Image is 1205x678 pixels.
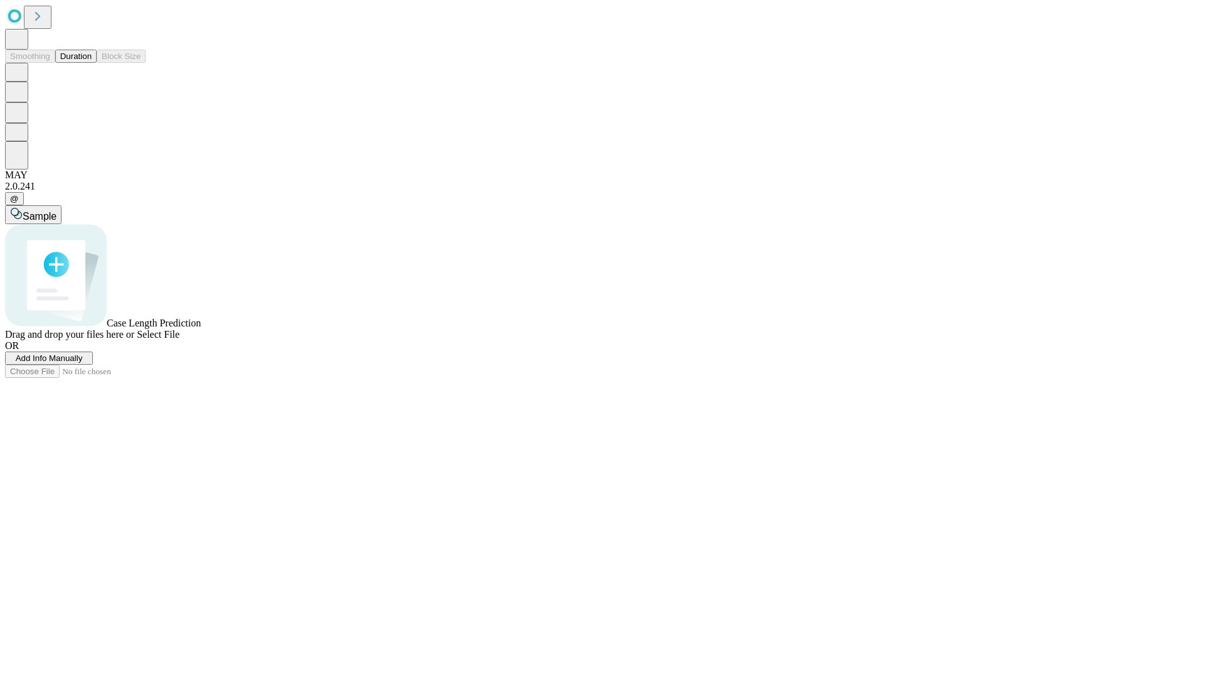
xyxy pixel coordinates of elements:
[107,318,201,328] span: Case Length Prediction
[5,192,24,205] button: @
[23,211,56,222] span: Sample
[5,340,19,351] span: OR
[5,169,1200,181] div: MAY
[10,194,19,203] span: @
[5,181,1200,192] div: 2.0.241
[97,50,146,63] button: Block Size
[55,50,97,63] button: Duration
[16,353,83,363] span: Add Info Manually
[5,352,93,365] button: Add Info Manually
[5,329,134,340] span: Drag and drop your files here or
[5,205,62,224] button: Sample
[5,50,55,63] button: Smoothing
[137,329,179,340] span: Select File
